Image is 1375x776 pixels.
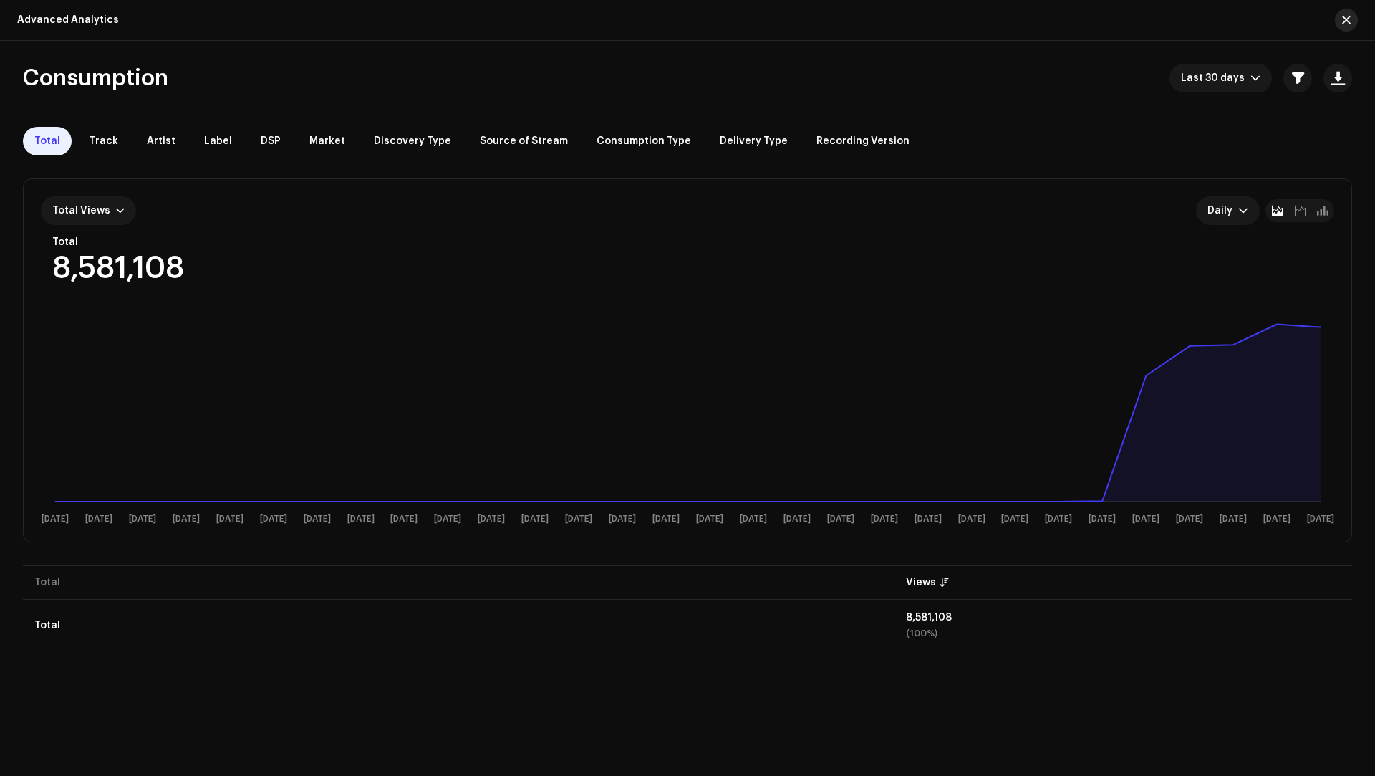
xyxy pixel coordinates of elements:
text: [DATE] [783,514,811,524]
div: dropdown trigger [1238,196,1248,225]
span: Daily [1207,196,1238,225]
div: (100%) [906,628,1341,638]
text: [DATE] [565,514,592,524]
text: [DATE] [871,514,898,524]
text: [DATE] [1132,514,1159,524]
text: [DATE] [1089,514,1116,524]
text: [DATE] [958,514,985,524]
div: 8,581,108 [906,613,1341,623]
span: Recording Version [816,135,910,147]
text: [DATE] [390,514,418,524]
text: [DATE] [740,514,767,524]
div: dropdown trigger [1250,64,1260,92]
text: [DATE] [827,514,854,524]
text: [DATE] [1220,514,1247,524]
span: Consumption Type [597,135,691,147]
span: Last 30 days [1181,64,1250,92]
text: [DATE] [260,514,287,524]
text: [DATE] [1307,514,1334,524]
text: [DATE] [915,514,942,524]
text: [DATE] [521,514,549,524]
text: [DATE] [347,514,375,524]
span: Discovery Type [374,135,451,147]
text: [DATE] [696,514,723,524]
text: [DATE] [216,514,243,524]
text: [DATE] [1263,514,1290,524]
text: [DATE] [478,514,505,524]
text: [DATE] [1045,514,1072,524]
text: [DATE] [434,514,461,524]
span: Delivery Type [720,135,788,147]
text: [DATE] [1001,514,1028,524]
span: Market [309,135,345,147]
text: [DATE] [652,514,680,524]
text: [DATE] [609,514,636,524]
text: [DATE] [1176,514,1203,524]
span: DSP [261,135,281,147]
span: Source of Stream [480,135,568,147]
text: [DATE] [304,514,331,524]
